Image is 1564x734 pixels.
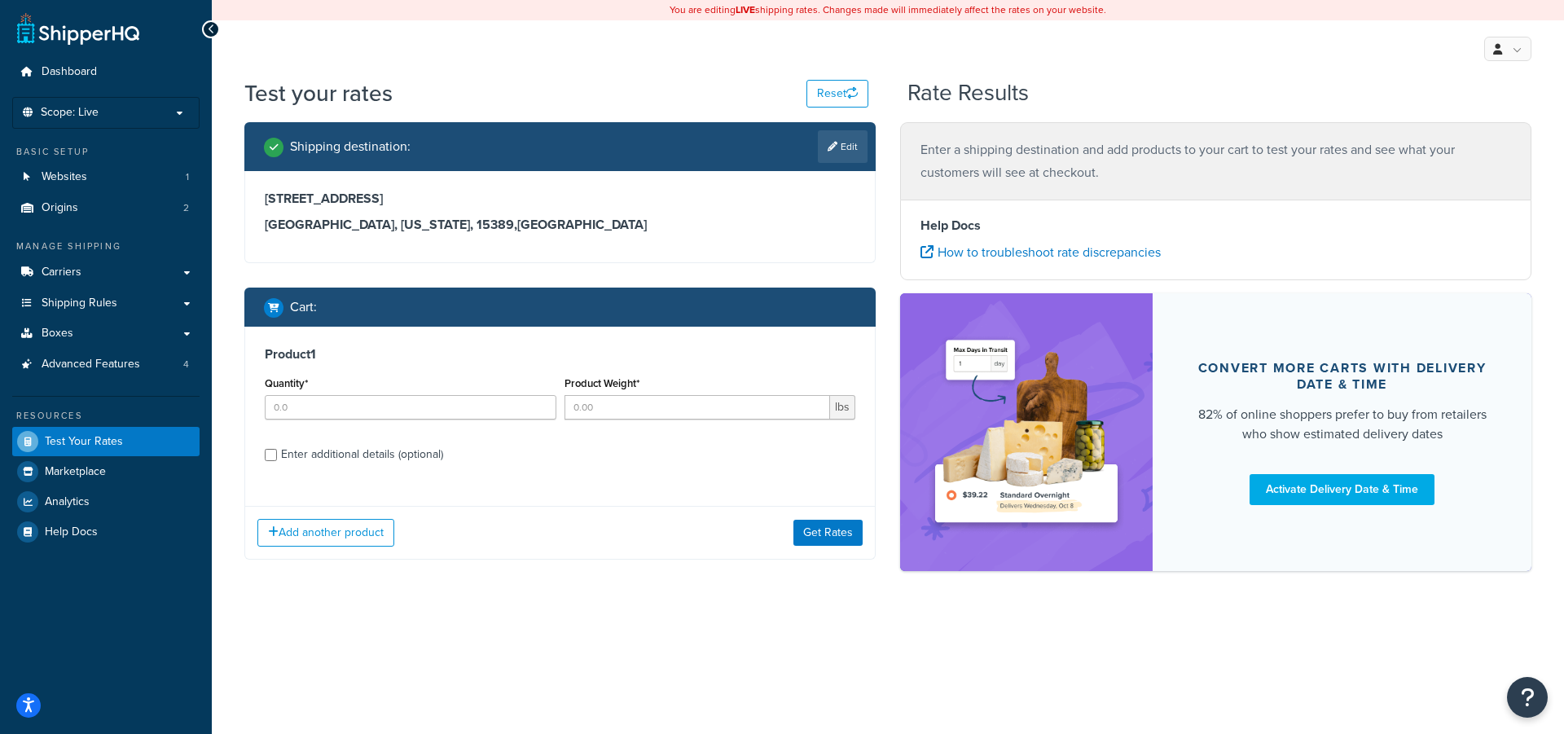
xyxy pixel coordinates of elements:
a: Advanced Features4 [12,349,200,380]
img: feature-image-ddt-36eae7f7280da8017bfb280eaccd9c446f90b1fe08728e4019434db127062ab4.png [925,318,1128,547]
a: Test Your Rates [12,427,200,456]
span: Test Your Rates [45,435,123,449]
a: Boxes [12,319,200,349]
div: 82% of online shoppers prefer to buy from retailers who show estimated delivery dates [1192,405,1492,444]
h1: Test your rates [244,77,393,109]
h2: Rate Results [907,81,1029,106]
div: Resources [12,409,200,423]
span: Dashboard [42,65,97,79]
a: Edit [818,130,868,163]
span: Carriers [42,266,81,279]
h4: Help Docs [920,216,1511,235]
h3: [GEOGRAPHIC_DATA], [US_STATE], 15389 , [GEOGRAPHIC_DATA] [265,217,855,233]
button: Add another product [257,519,394,547]
a: Websites1 [12,162,200,192]
span: Shipping Rules [42,297,117,310]
span: Origins [42,201,78,215]
button: Reset [806,80,868,108]
input: 0.00 [565,395,831,420]
span: 4 [183,358,189,371]
p: Enter a shipping destination and add products to your cart to test your rates and see what your c... [920,138,1511,184]
input: 0.0 [265,395,556,420]
h3: Product 1 [265,346,855,363]
span: 1 [186,170,189,184]
a: Help Docs [12,517,200,547]
span: Advanced Features [42,358,140,371]
button: Get Rates [793,520,863,546]
span: lbs [830,395,855,420]
a: Shipping Rules [12,288,200,319]
button: Open Resource Center [1507,677,1548,718]
input: Enter additional details (optional) [265,449,277,461]
a: Origins2 [12,193,200,223]
span: Scope: Live [41,106,99,120]
div: Enter additional details (optional) [281,443,443,466]
li: Advanced Features [12,349,200,380]
label: Product Weight* [565,377,639,389]
div: Manage Shipping [12,240,200,253]
div: Convert more carts with delivery date & time [1192,360,1492,393]
a: Analytics [12,487,200,516]
a: Activate Delivery Date & Time [1250,474,1434,505]
span: Help Docs [45,525,98,539]
span: Websites [42,170,87,184]
span: Analytics [45,495,90,509]
h2: Shipping destination : [290,139,411,154]
span: Boxes [42,327,73,341]
h2: Cart : [290,300,317,314]
a: Carriers [12,257,200,288]
span: Marketplace [45,465,106,479]
label: Quantity* [265,377,308,389]
a: Marketplace [12,457,200,486]
a: Dashboard [12,57,200,87]
a: How to troubleshoot rate discrepancies [920,243,1161,262]
b: LIVE [736,2,755,17]
li: Origins [12,193,200,223]
li: Websites [12,162,200,192]
span: 2 [183,201,189,215]
h3: [STREET_ADDRESS] [265,191,855,207]
div: Basic Setup [12,145,200,159]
